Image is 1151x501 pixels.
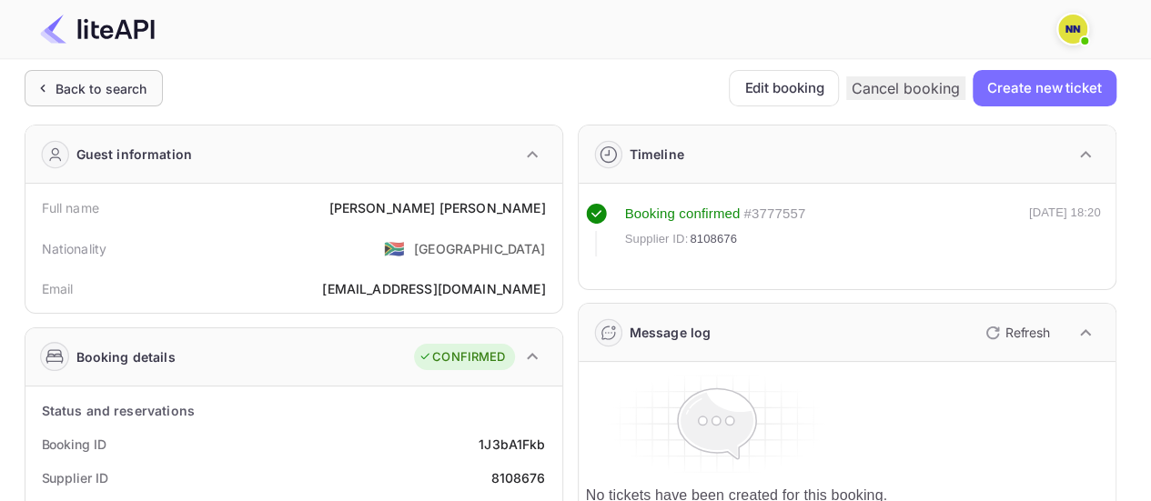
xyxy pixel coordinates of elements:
div: Nationality [42,239,107,258]
span: Supplier ID: [625,230,689,248]
img: LiteAPI Logo [40,15,155,44]
button: Refresh [974,318,1057,347]
div: [DATE] 18:20 [1029,204,1101,256]
button: Cancel booking [846,76,965,100]
div: Status and reservations [42,401,195,420]
p: Refresh [1005,323,1050,342]
div: Back to search [56,79,147,98]
div: Timeline [630,145,684,164]
div: Email [42,279,74,298]
button: Create new ticket [973,70,1116,106]
span: 8108676 [690,230,737,248]
div: Booking confirmed [625,204,741,225]
div: Supplier ID [42,468,108,487]
div: Booking details [76,347,176,366]
div: [PERSON_NAME] [PERSON_NAME] [328,198,545,217]
div: CONFIRMED [419,348,505,366]
div: 8108676 [490,468,545,487]
div: Message log [630,323,712,342]
div: Booking ID [42,435,106,454]
div: Guest information [76,145,193,164]
div: Full name [42,198,99,217]
button: Edit booking [729,70,839,106]
div: [GEOGRAPHIC_DATA] [414,239,546,258]
img: N/A N/A [1058,15,1087,44]
div: [EMAIL_ADDRESS][DOMAIN_NAME] [322,279,545,298]
div: 1J3bA1Fkb [479,435,545,454]
span: United States [384,232,405,265]
div: # 3777557 [743,204,805,225]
